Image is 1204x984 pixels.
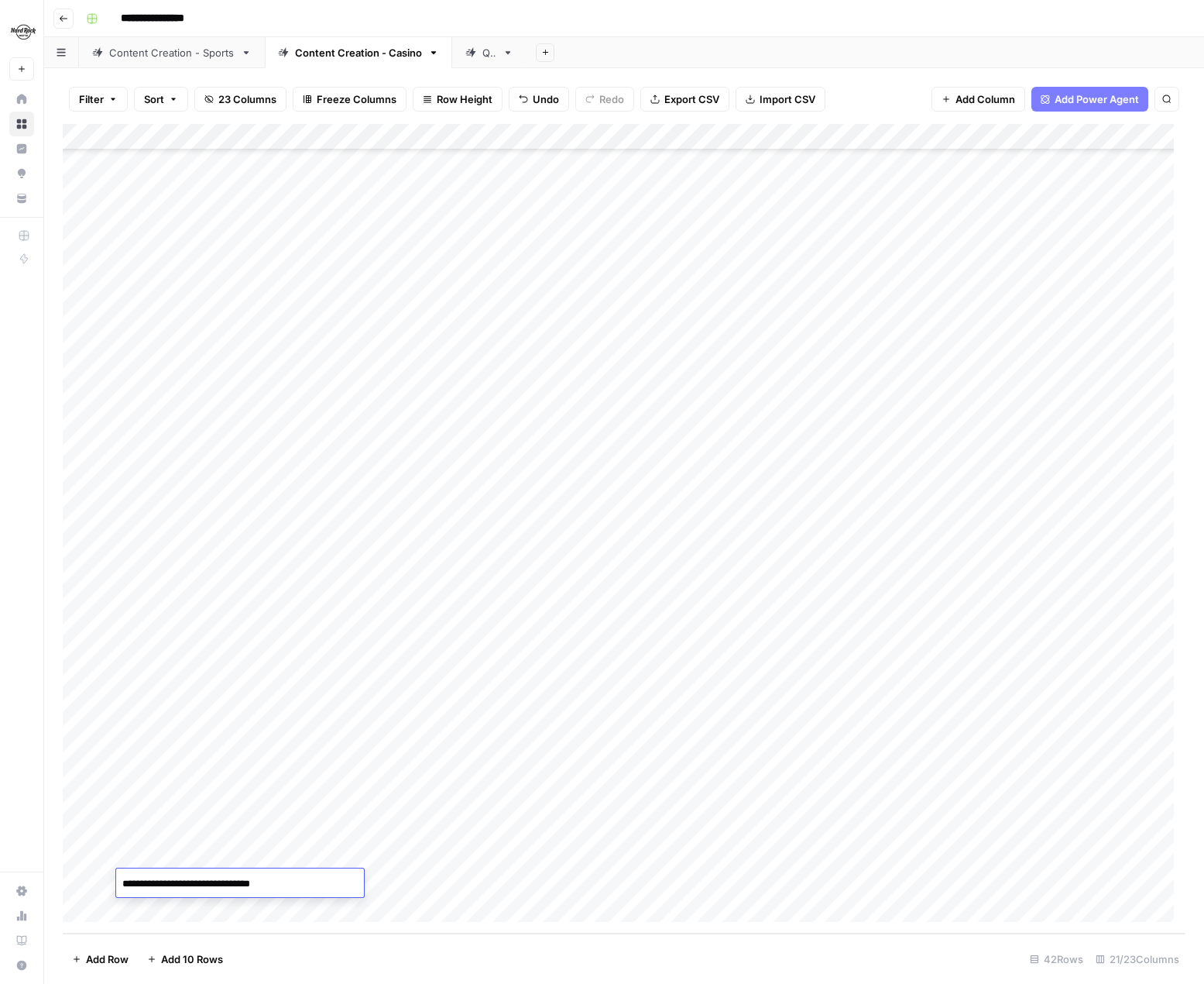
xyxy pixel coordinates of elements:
[931,87,1025,112] button: Add Column
[575,87,634,112] button: Redo
[218,91,276,107] span: 23 Columns
[69,87,128,112] button: Filter
[86,951,129,967] span: Add Row
[194,87,286,112] button: 23 Columns
[533,91,559,107] span: Undo
[1031,87,1148,112] button: Add Power Agent
[161,951,223,967] span: Add 10 Rows
[1024,947,1089,972] div: 42 Rows
[144,91,164,107] span: Sort
[736,87,825,112] button: Import CSV
[452,37,527,68] a: QA
[1055,91,1139,107] span: Add Power Agent
[9,903,34,928] a: Usage
[955,91,1015,107] span: Add Column
[295,45,422,60] div: Content Creation - Casino
[63,947,138,972] button: Add Row
[293,87,406,112] button: Freeze Columns
[138,947,232,972] button: Add 10 Rows
[9,953,34,978] button: Help + Support
[9,18,37,46] img: Hard Rock Digital Logo
[640,87,729,112] button: Export CSV
[1089,947,1185,972] div: 21/23 Columns
[317,91,396,107] span: Freeze Columns
[134,87,188,112] button: Sort
[79,91,104,107] span: Filter
[760,91,815,107] span: Import CSV
[9,186,34,211] a: Your Data
[9,87,34,112] a: Home
[9,112,34,136] a: Browse
[9,136,34,161] a: Insights
[9,879,34,903] a: Settings
[9,12,34,51] button: Workspace: Hard Rock Digital
[9,161,34,186] a: Opportunities
[9,928,34,953] a: Learning Hub
[482,45,496,60] div: QA
[664,91,719,107] span: Export CSV
[509,87,569,112] button: Undo
[599,91,624,107] span: Redo
[413,87,503,112] button: Row Height
[265,37,452,68] a: Content Creation - Casino
[79,37,265,68] a: Content Creation - Sports
[437,91,492,107] span: Row Height
[109,45,235,60] div: Content Creation - Sports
